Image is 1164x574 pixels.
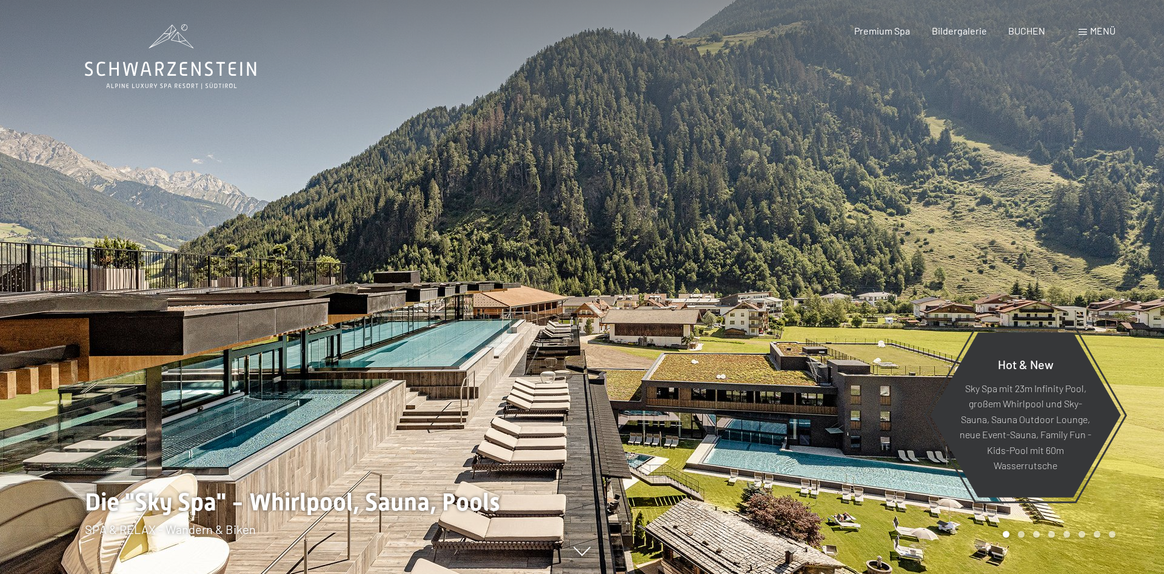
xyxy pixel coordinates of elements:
div: Carousel Page 1 (Current Slide) [1003,531,1009,538]
a: BUCHEN [1008,25,1045,36]
a: Hot & New Sky Spa mit 23m Infinity Pool, großem Whirlpool und Sky-Sauna, Sauna Outdoor Lounge, ne... [929,332,1122,498]
div: Carousel Page 7 [1094,531,1100,538]
div: Carousel Page 8 [1109,531,1115,538]
div: Carousel Page 5 [1063,531,1070,538]
span: Menü [1090,25,1115,36]
p: Sky Spa mit 23m Infinity Pool, großem Whirlpool und Sky-Sauna, Sauna Outdoor Lounge, neue Event-S... [960,380,1091,473]
div: Carousel Page 4 [1048,531,1055,538]
div: Carousel Page 3 [1033,531,1040,538]
a: Premium Spa [854,25,910,36]
div: Carousel Pagination [998,531,1115,538]
a: Bildergalerie [932,25,987,36]
span: Hot & New [998,356,1054,371]
div: Carousel Page 6 [1079,531,1085,538]
div: Carousel Page 2 [1018,531,1025,538]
